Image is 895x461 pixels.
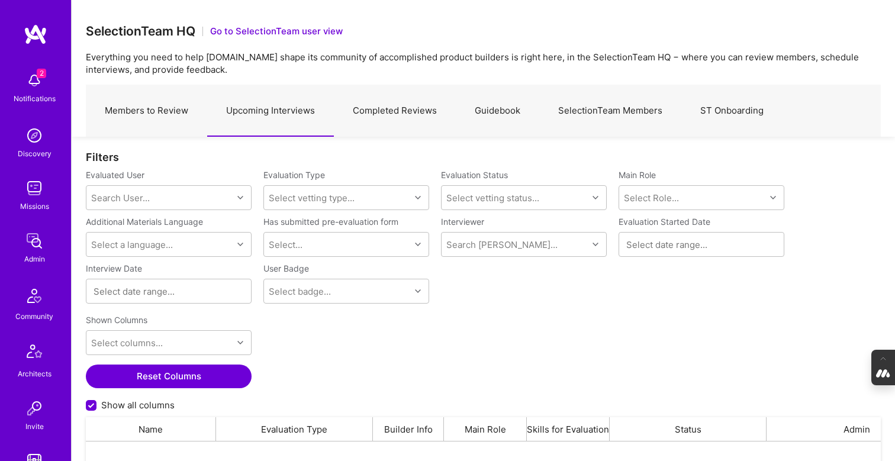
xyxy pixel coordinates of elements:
i: icon Chevron [237,340,243,346]
div: Skills for Evaluation [527,417,610,441]
label: Interviewer [441,216,607,227]
img: discovery [22,124,46,147]
div: Invite [25,420,44,433]
div: Notifications [14,92,56,105]
i: icon Chevron [415,241,421,247]
i: icon Chevron [237,195,243,201]
label: Shown Columns [86,314,147,325]
a: Members to Review [86,85,207,137]
img: teamwork [22,176,46,200]
img: Architects [20,339,49,367]
div: Filters [86,151,881,163]
img: bell [22,69,46,92]
img: Community [20,282,49,310]
label: Has submitted pre-evaluation form [263,216,398,227]
i: icon Chevron [593,195,598,201]
i: icon Chevron [415,195,421,201]
a: Upcoming Interviews [207,85,334,137]
a: ST Onboarding [681,85,783,137]
p: Everything you need to help [DOMAIN_NAME] shape its community of accomplished product builders is... [86,51,881,76]
div: Select a language... [91,238,173,251]
img: logo [24,24,47,45]
button: Go to SelectionTeam user view [210,25,343,37]
i: icon Chevron [415,288,421,294]
label: Evaluation Type [263,169,325,180]
div: Missions [20,200,49,212]
button: Reset Columns [86,365,252,388]
img: Invite [22,396,46,420]
label: User Badge [263,263,309,274]
div: Select Role... [624,192,679,204]
div: Main Role [444,417,527,441]
div: Discovery [18,147,51,160]
input: Select date range... [626,238,777,250]
div: Select vetting type... [269,192,355,204]
label: Main Role [619,169,784,180]
input: Select date range... [94,285,244,297]
div: Search User... [91,192,150,204]
div: Select... [269,238,302,251]
i: icon Chevron [593,241,598,247]
span: Show all columns [101,399,175,411]
a: Completed Reviews [334,85,456,137]
div: Select badge... [269,285,331,298]
div: Admin [24,253,45,265]
div: Status [610,417,767,441]
i: icon Chevron [770,195,776,201]
label: Additional Materials Language [86,216,203,227]
img: admin teamwork [22,229,46,253]
div: Name [86,417,216,441]
h3: SelectionTeam HQ [86,24,195,38]
label: Evaluated User [86,169,252,180]
div: Builder Info [373,417,444,441]
span: 2 [37,69,46,78]
label: Evaluation Status [441,169,508,180]
label: Interview Date [86,263,252,274]
a: SelectionTeam Members [539,85,681,137]
label: Evaluation Started Date [619,216,784,227]
i: icon Chevron [237,241,243,247]
div: Evaluation Type [216,417,373,441]
div: Architects [18,367,51,380]
div: Search [PERSON_NAME]... [446,238,558,251]
div: Select columns... [91,337,163,349]
div: Community [15,310,53,323]
a: Guidebook [456,85,539,137]
div: Select vetting status... [446,192,539,204]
